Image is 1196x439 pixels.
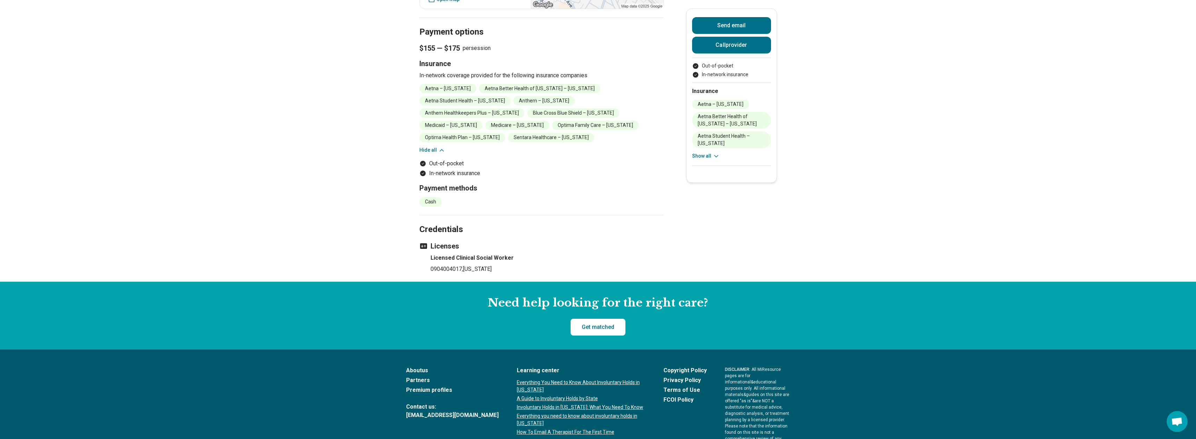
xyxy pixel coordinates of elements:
li: Aetna – [US_STATE] [419,84,476,93]
h3: Licenses [419,241,664,251]
li: In-network insurance [419,169,664,178]
ul: Payment options [692,62,771,78]
span: $155 — $175 [419,43,460,53]
a: Everything you need to know about involuntary holds in [US_STATE] [517,412,645,427]
span: , [US_STATE] [462,266,492,272]
p: In-network coverage provided for the following insurance companies [419,71,664,80]
li: Medicare – [US_STATE] [485,121,549,130]
h3: Payment methods [419,183,664,193]
h2: Insurance [692,87,771,95]
li: Optima Health Plan – [US_STATE] [419,133,505,142]
li: Optima Family Care – [US_STATE] [552,121,639,130]
ul: Payment options [419,159,664,178]
a: Premium profiles [406,386,499,394]
a: Learning center [517,366,645,375]
li: Blue Cross Blue Shield – [US_STATE] [527,108,619,118]
li: Aetna Better Health of [US_STATE] – [US_STATE] [692,112,771,129]
a: Terms of Use [663,386,707,394]
a: Aboutus [406,366,499,375]
h2: Credentials [419,207,664,236]
li: Aetna – [US_STATE] [692,100,749,109]
li: Anthem – [US_STATE] [513,96,575,106]
a: Partners [406,376,499,384]
button: Send email [692,17,771,34]
h4: Licensed Clinical Social Worker [431,254,664,262]
li: Cash [419,197,442,207]
li: Medicaid – [US_STATE] [419,121,483,130]
a: [EMAIL_ADDRESS][DOMAIN_NAME] [406,411,499,419]
a: Get matched [571,319,625,336]
span: DISCLAIMER [725,367,749,372]
h2: Payment options [419,9,664,38]
li: Anthem Healthkeepers Plus – [US_STATE] [419,108,524,118]
h2: Need help looking for the right care? [6,296,1190,310]
a: Everything You Need to Know About Involuntary Holds in [US_STATE] [517,379,645,394]
a: Copyright Policy [663,366,707,375]
li: Aetna Student Health – [US_STATE] [419,96,511,106]
p: per session [419,43,664,53]
div: Open chat [1167,411,1188,432]
h3: Insurance [419,59,664,69]
li: In-network insurance [692,71,771,78]
button: Callprovider [692,37,771,53]
a: Privacy Policy [663,376,707,384]
button: Show all [692,152,720,160]
li: Sentara Healthcare – [US_STATE] [508,133,594,142]
p: 0904004017 [431,265,664,273]
button: Hide all [419,146,445,154]
a: FCOI Policy [663,396,707,404]
li: Out-of-pocket [692,62,771,70]
a: Involuntary Holds in [US_STATE]: What You Need To Know [517,404,645,411]
a: How To Email A Therapist For The First Time [517,429,645,436]
span: Contact us: [406,403,499,411]
a: A Guide to Involuntary Holds by State [517,395,645,402]
li: Out-of-pocket [419,159,664,168]
li: Aetna Student Health – [US_STATE] [692,131,771,148]
li: Aetna Better Health of [US_STATE] – [US_STATE] [479,84,600,93]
